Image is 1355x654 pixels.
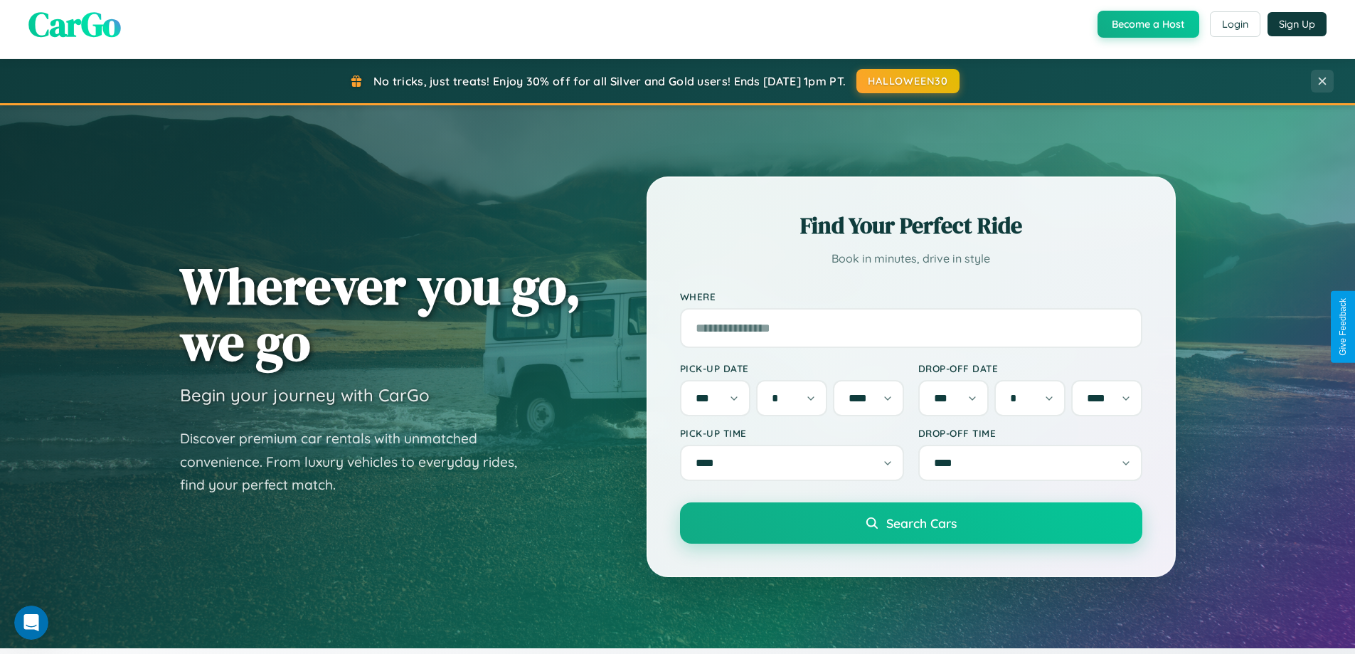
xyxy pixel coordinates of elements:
p: Discover premium car rentals with unmatched convenience. From luxury vehicles to everyday rides, ... [180,427,536,497]
span: Search Cars [886,515,957,531]
h1: Wherever you go, we go [180,258,581,370]
button: Become a Host [1098,11,1199,38]
label: Where [680,290,1142,302]
p: Book in minutes, drive in style [680,248,1142,269]
button: Search Cars [680,502,1142,544]
iframe: Intercom live chat [14,606,48,640]
button: Login [1210,11,1260,37]
label: Drop-off Time [918,427,1142,439]
h2: Find Your Perfect Ride [680,210,1142,241]
button: Sign Up [1268,12,1327,36]
div: Give Feedback [1338,298,1348,356]
h3: Begin your journey with CarGo [180,384,430,406]
label: Pick-up Date [680,362,904,374]
label: Drop-off Date [918,362,1142,374]
span: No tricks, just treats! Enjoy 30% off for all Silver and Gold users! Ends [DATE] 1pm PT. [373,74,846,88]
button: HALLOWEEN30 [856,69,960,93]
label: Pick-up Time [680,427,904,439]
span: CarGo [28,1,121,48]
